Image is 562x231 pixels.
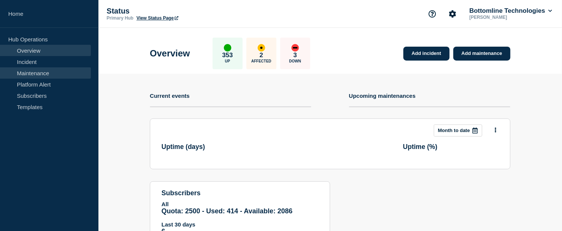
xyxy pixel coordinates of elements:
[468,15,546,20] p: [PERSON_NAME]
[162,207,293,215] span: Quota: 2500 - Used: 414 - Available: 2086
[293,52,297,59] p: 3
[425,6,440,22] button: Support
[349,93,416,99] h4: Upcoming maintenances
[251,59,271,63] p: Affected
[162,201,319,207] p: All
[150,93,190,99] h4: Current events
[162,143,257,151] h3: Uptime ( days )
[224,44,231,52] div: up
[403,47,450,61] a: Add incident
[107,15,133,21] p: Primary Hub
[445,6,461,22] button: Account settings
[434,125,482,137] button: Month to date
[438,128,470,133] p: Month to date
[468,7,554,15] button: Bottomline Technologies
[222,52,233,59] p: 353
[225,59,230,63] p: Up
[260,52,263,59] p: 2
[162,189,319,197] h4: subscribers
[150,48,190,59] h1: Overview
[162,221,319,228] p: Last 30 days
[289,59,301,63] p: Down
[136,15,178,21] a: View Status Page
[403,143,499,151] h3: Uptime ( % )
[453,47,511,61] a: Add maintenance
[107,7,257,15] p: Status
[292,44,299,52] div: down
[258,44,265,52] div: affected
